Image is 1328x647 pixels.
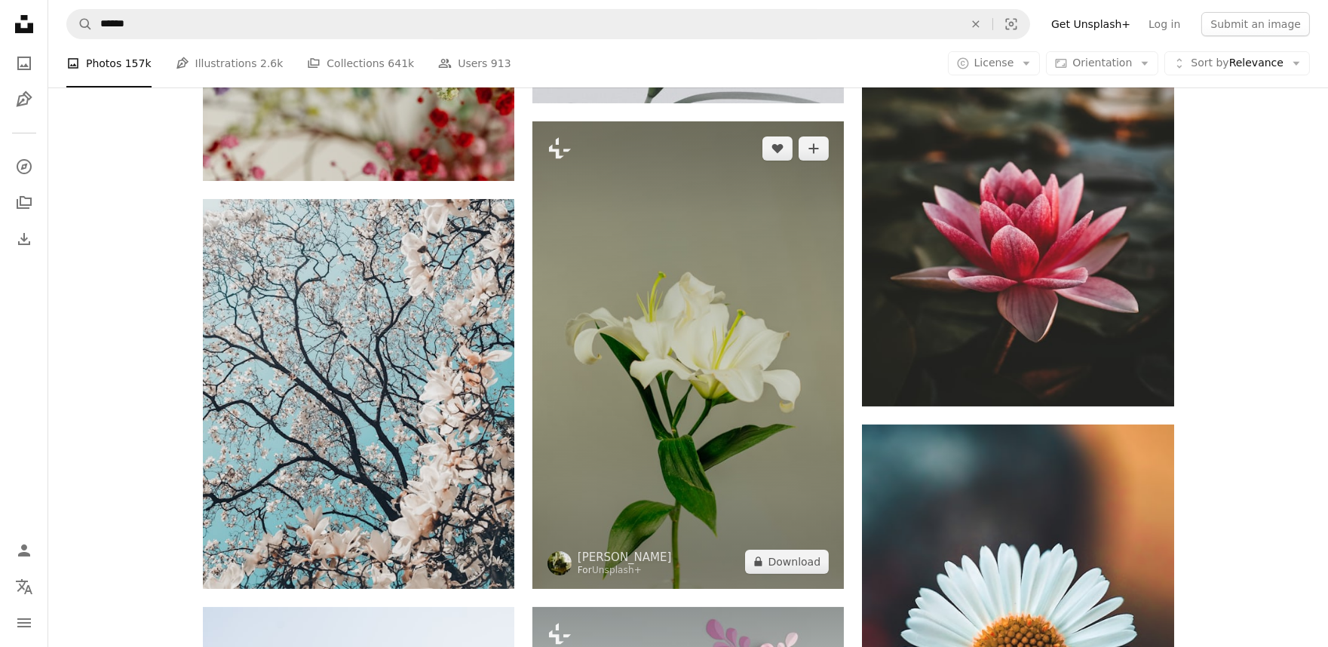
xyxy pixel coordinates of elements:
a: Illustrations 2.6k [176,39,284,87]
img: sakura tree in bloom [203,199,514,589]
a: [PERSON_NAME] [578,550,672,565]
span: License [974,57,1014,69]
img: Go to Frank Flores's profile [547,551,572,575]
button: Clear [959,10,992,38]
div: For [578,565,672,577]
span: Relevance [1191,56,1284,71]
a: sakura tree in bloom [203,387,514,400]
a: Log in / Sign up [9,535,39,566]
a: Collections 641k [307,39,414,87]
button: Sort byRelevance [1164,51,1310,75]
button: Language [9,572,39,602]
button: Add to Collection [799,136,829,161]
button: Like [762,136,793,161]
img: a white flower with green leaves in a vase [532,121,844,589]
span: 641k [388,55,414,72]
a: pink and white lotus flower [862,166,1173,179]
button: Download [745,550,830,574]
button: Visual search [993,10,1029,38]
form: Find visuals sitewide [66,9,1030,39]
button: Search Unsplash [67,10,93,38]
a: Home — Unsplash [9,9,39,42]
a: Log in [1139,12,1189,36]
a: Photos [9,48,39,78]
a: Get Unsplash+ [1042,12,1139,36]
button: Menu [9,608,39,638]
span: Sort by [1191,57,1228,69]
a: Unsplash+ [592,565,642,575]
button: Orientation [1046,51,1158,75]
button: Submit an image [1201,12,1310,36]
a: Users 913 [438,39,511,87]
a: a white flower with green leaves in a vase [532,348,844,361]
button: License [948,51,1041,75]
a: Collections [9,188,39,218]
span: 913 [491,55,511,72]
a: Explore [9,152,39,182]
a: Illustrations [9,84,39,115]
a: Download History [9,224,39,254]
span: Orientation [1072,57,1132,69]
span: 2.6k [260,55,283,72]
